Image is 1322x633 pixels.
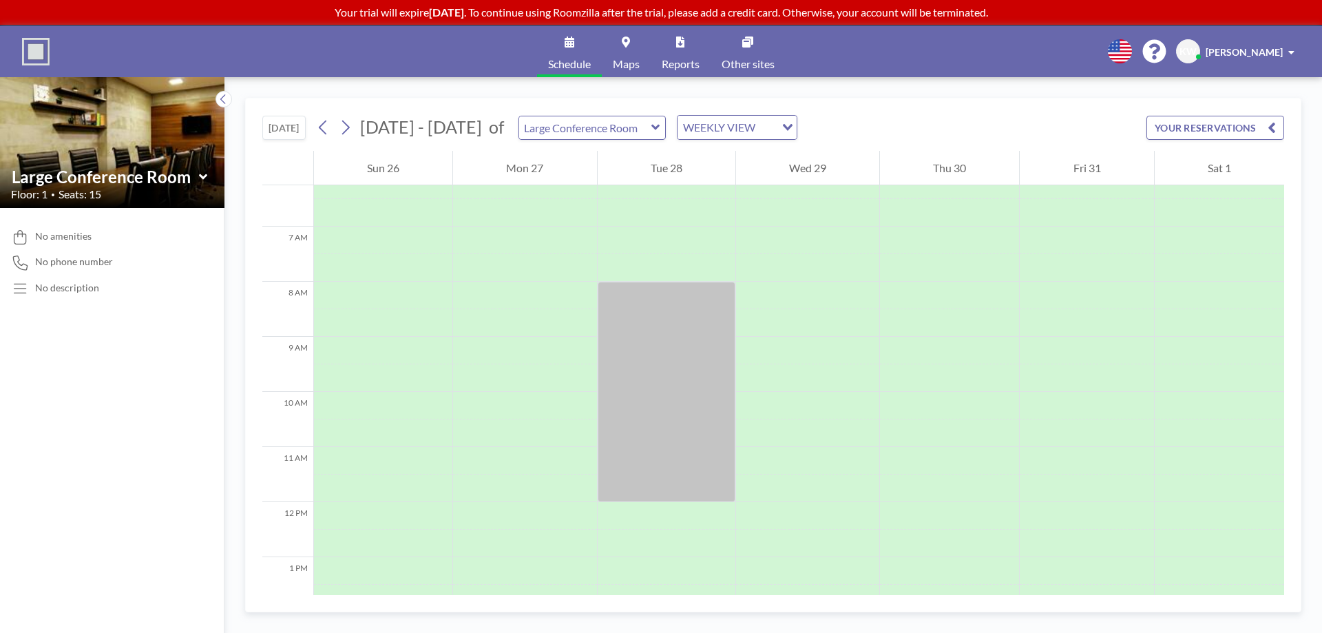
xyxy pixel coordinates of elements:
[680,118,758,136] span: WEEKLY VIEW
[613,59,640,70] span: Maps
[537,25,602,77] a: Schedule
[548,59,591,70] span: Schedule
[1206,46,1283,58] span: [PERSON_NAME]
[678,116,797,139] div: Search for option
[12,167,199,187] input: Large Conference Room
[262,227,313,282] div: 7 AM
[262,282,313,337] div: 8 AM
[429,6,464,19] b: [DATE]
[1179,45,1197,58] span: KW
[1155,151,1284,185] div: Sat 1
[489,116,504,138] span: of
[722,59,775,70] span: Other sites
[1146,116,1284,140] button: YOUR RESERVATIONS
[360,116,482,137] span: [DATE] - [DATE]
[22,38,50,65] img: organization-logo
[262,172,313,227] div: 6 AM
[662,59,700,70] span: Reports
[35,282,99,294] div: No description
[598,151,735,185] div: Tue 28
[35,256,113,268] span: No phone number
[314,151,452,185] div: Sun 26
[35,230,92,242] span: No amenities
[453,151,596,185] div: Mon 27
[262,557,313,612] div: 1 PM
[262,502,313,557] div: 12 PM
[11,187,48,201] span: Floor: 1
[1020,151,1153,185] div: Fri 31
[262,116,306,140] button: [DATE]
[519,116,651,139] input: Large Conference Room
[262,392,313,447] div: 10 AM
[651,25,711,77] a: Reports
[59,187,101,201] span: Seats: 15
[262,337,313,392] div: 9 AM
[880,151,1019,185] div: Thu 30
[262,447,313,502] div: 11 AM
[711,25,786,77] a: Other sites
[51,190,55,199] span: •
[759,118,774,136] input: Search for option
[736,151,879,185] div: Wed 29
[602,25,651,77] a: Maps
